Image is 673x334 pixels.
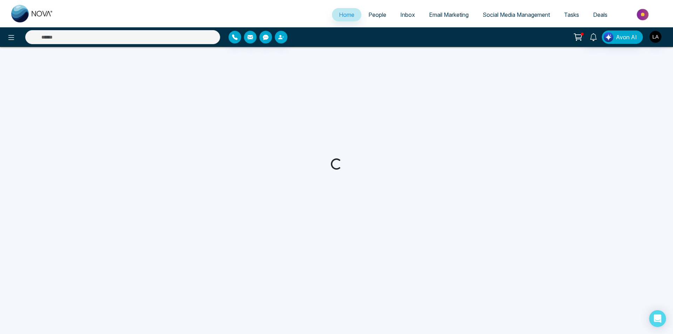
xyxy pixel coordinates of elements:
img: Lead Flow [604,32,613,42]
span: People [368,11,386,18]
span: Home [339,11,354,18]
span: Email Marketing [429,11,469,18]
span: Inbox [400,11,415,18]
a: Home [332,8,361,21]
span: Tasks [564,11,579,18]
span: Avon AI [616,33,637,41]
span: Deals [593,11,607,18]
a: Deals [586,8,614,21]
a: Tasks [557,8,586,21]
a: Email Marketing [422,8,476,21]
a: People [361,8,393,21]
div: Open Intercom Messenger [649,310,666,327]
a: Inbox [393,8,422,21]
span: Social Media Management [483,11,550,18]
img: Nova CRM Logo [11,5,53,22]
a: Social Media Management [476,8,557,21]
img: User Avatar [650,31,661,43]
button: Avon AI [602,30,643,44]
img: Market-place.gif [618,7,669,22]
